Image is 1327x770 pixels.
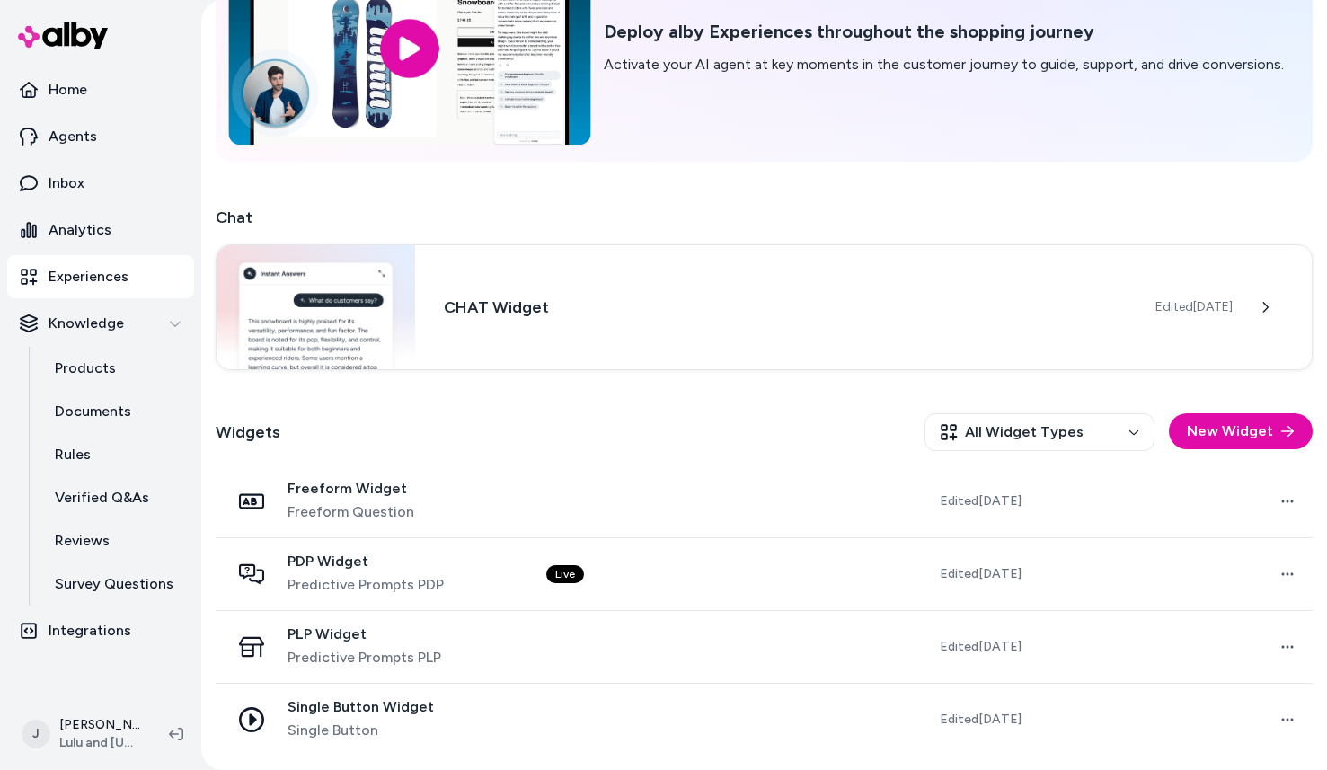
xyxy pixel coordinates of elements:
p: Verified Q&As [55,487,149,509]
span: Freeform Widget [288,480,414,498]
span: PLP Widget [288,625,441,643]
p: Experiences [49,266,128,288]
p: Products [55,358,116,379]
h2: Chat [216,205,1313,230]
a: Rules [37,433,194,476]
a: Experiences [7,255,194,298]
p: Inbox [49,173,84,194]
a: Survey Questions [37,562,194,606]
p: Analytics [49,219,111,241]
span: Edited [DATE] [940,638,1022,656]
p: Knowledge [49,313,124,334]
span: Single Button Widget [288,698,434,716]
a: Integrations [7,609,194,652]
span: Predictive Prompts PDP [288,574,444,596]
a: Inbox [7,162,194,205]
a: Verified Q&As [37,476,194,519]
p: Agents [49,126,97,147]
a: Analytics [7,208,194,252]
span: Edited [DATE] [940,492,1022,510]
a: Reviews [37,519,194,562]
span: Lulu and [US_STATE] [59,734,140,752]
a: Chat widgetCHAT WidgetEdited[DATE] [216,244,1313,370]
button: Knowledge [7,302,194,345]
span: Edited [DATE] [940,711,1022,729]
a: Agents [7,115,194,158]
span: Predictive Prompts PLP [288,647,441,668]
span: J [22,720,50,748]
p: Activate your AI agent at key moments in the customer journey to guide, support, and drive conver... [604,54,1284,75]
p: Integrations [49,620,131,642]
span: Freeform Question [288,501,414,523]
a: Documents [37,390,194,433]
a: Products [37,347,194,390]
p: Rules [55,444,91,465]
div: Live [546,565,584,583]
h3: CHAT Widget [444,295,1127,320]
span: Edited [DATE] [1155,298,1233,316]
img: Chat widget [217,245,415,369]
p: Survey Questions [55,573,173,595]
h2: Widgets [216,420,280,445]
button: New Widget [1169,413,1313,449]
p: Documents [55,401,131,422]
h2: Deploy alby Experiences throughout the shopping journey [604,21,1284,43]
span: Single Button [288,720,434,741]
span: Edited [DATE] [940,565,1022,583]
p: Reviews [55,530,110,552]
span: PDP Widget [288,553,444,571]
p: Home [49,79,87,101]
button: All Widget Types [924,413,1154,451]
a: Home [7,68,194,111]
p: [PERSON_NAME] [59,716,140,734]
img: alby Logo [18,22,108,49]
button: J[PERSON_NAME]Lulu and [US_STATE] [11,705,155,763]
